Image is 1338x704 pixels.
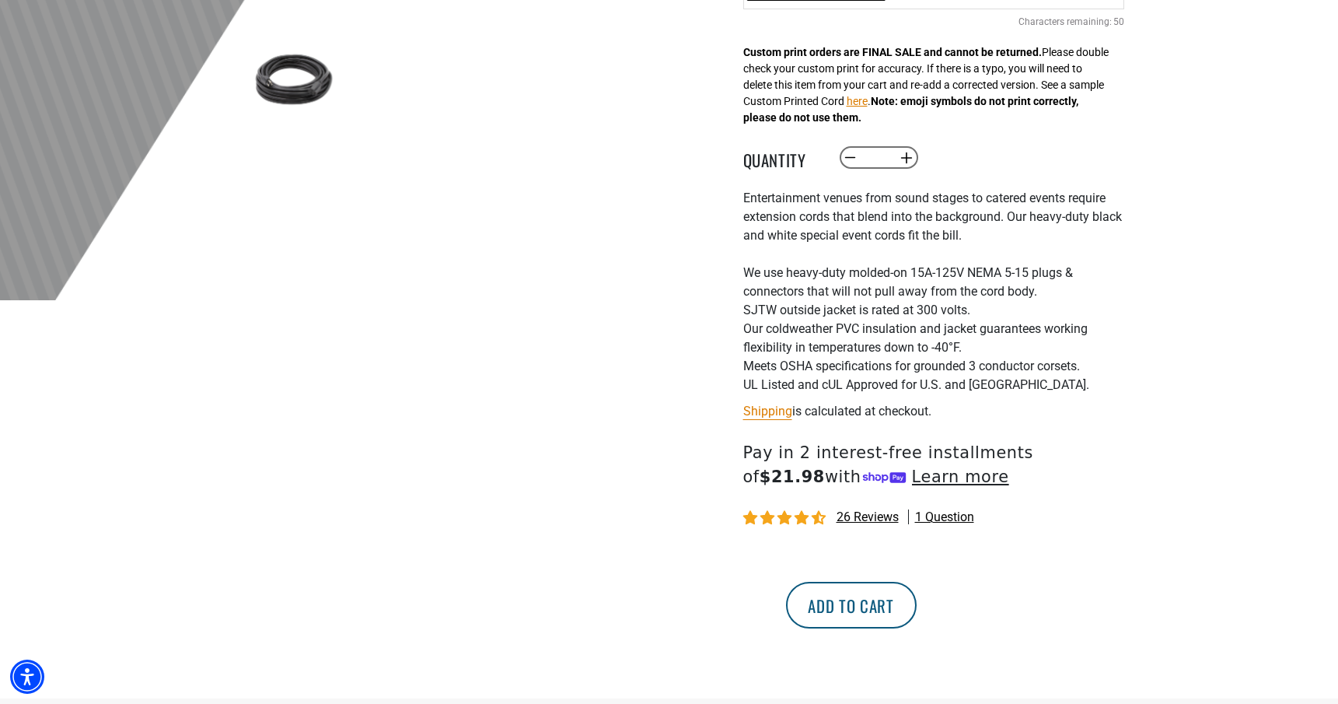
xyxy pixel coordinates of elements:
[743,301,1124,320] li: SJTW outside jacket is rated at 300 volts.
[743,511,829,526] span: 4.73 stars
[743,376,1124,394] li: UL Listed and cUL Approved for U.S. and [GEOGRAPHIC_DATA].
[786,582,917,629] button: Add to cart
[743,148,821,168] label: Quantity
[743,264,1124,301] li: We use heavy-duty molded-on 15A-125V NEMA 5-15 plugs & connectors that will not pull away from th...
[837,510,899,524] span: 26 reviews
[743,404,792,419] a: Shipping
[743,320,1124,357] li: Our coldweather PVC insulation and jacket guarantees working flexibility in temperatures down to ...
[743,189,1124,394] div: Entertainment venues from sound stages to catered events require extension cords that blend into ...
[1018,16,1112,27] span: Characters remaining:
[1113,15,1124,29] span: 50
[10,660,44,694] div: Accessibility Menu
[249,34,339,124] img: black
[915,509,974,526] span: 1 question
[743,401,1124,422] div: is calculated at checkout.
[743,95,1078,124] strong: Note: emoji symbols do not print correctly, please do not use them.
[847,93,868,110] button: here
[743,357,1124,376] li: Meets OSHA specifications for grounded 3 conductor corsets.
